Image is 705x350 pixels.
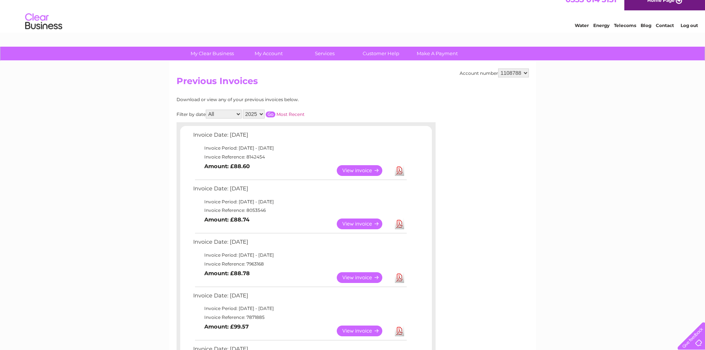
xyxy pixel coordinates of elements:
a: Customer Help [350,47,412,60]
img: logo.png [25,19,63,42]
td: Invoice Period: [DATE] - [DATE] [191,251,408,260]
div: Download or view any of your previous invoices below. [177,97,371,102]
td: Invoice Date: [DATE] [191,237,408,251]
b: Amount: £88.60 [204,163,250,170]
a: Energy [593,31,610,37]
h2: Previous Invoices [177,76,529,90]
td: Invoice Period: [DATE] - [DATE] [191,144,408,153]
td: Invoice Reference: 8142454 [191,153,408,161]
a: Contact [656,31,674,37]
a: Blog [641,31,651,37]
td: Invoice Date: [DATE] [191,291,408,304]
td: Invoice Period: [DATE] - [DATE] [191,197,408,206]
div: Account number [460,69,529,77]
td: Invoice Reference: 8053546 [191,206,408,215]
td: Invoice Period: [DATE] - [DATE] [191,304,408,313]
td: Invoice Reference: 7963168 [191,260,408,269]
div: Filter by date [177,110,371,119]
a: Download [395,326,404,336]
a: Make A Payment [407,47,468,60]
a: 0333 014 3131 [565,4,617,13]
b: Amount: £88.78 [204,270,250,277]
a: Download [395,165,404,176]
a: Download [395,272,404,283]
b: Amount: £99.57 [204,323,249,330]
a: View [337,272,391,283]
a: Most Recent [276,111,305,117]
td: Invoice Date: [DATE] [191,130,408,144]
td: Invoice Reference: 7871885 [191,313,408,322]
div: Clear Business is a trading name of Verastar Limited (registered in [GEOGRAPHIC_DATA] No. 3667643... [178,4,528,36]
a: Log out [681,31,698,37]
a: Water [575,31,589,37]
a: Services [294,47,355,60]
a: Download [395,219,404,229]
a: My Clear Business [182,47,243,60]
a: View [337,219,391,229]
a: My Account [238,47,299,60]
a: View [337,165,391,176]
a: View [337,326,391,336]
td: Invoice Date: [DATE] [191,184,408,197]
a: Telecoms [614,31,636,37]
b: Amount: £88.74 [204,216,249,223]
